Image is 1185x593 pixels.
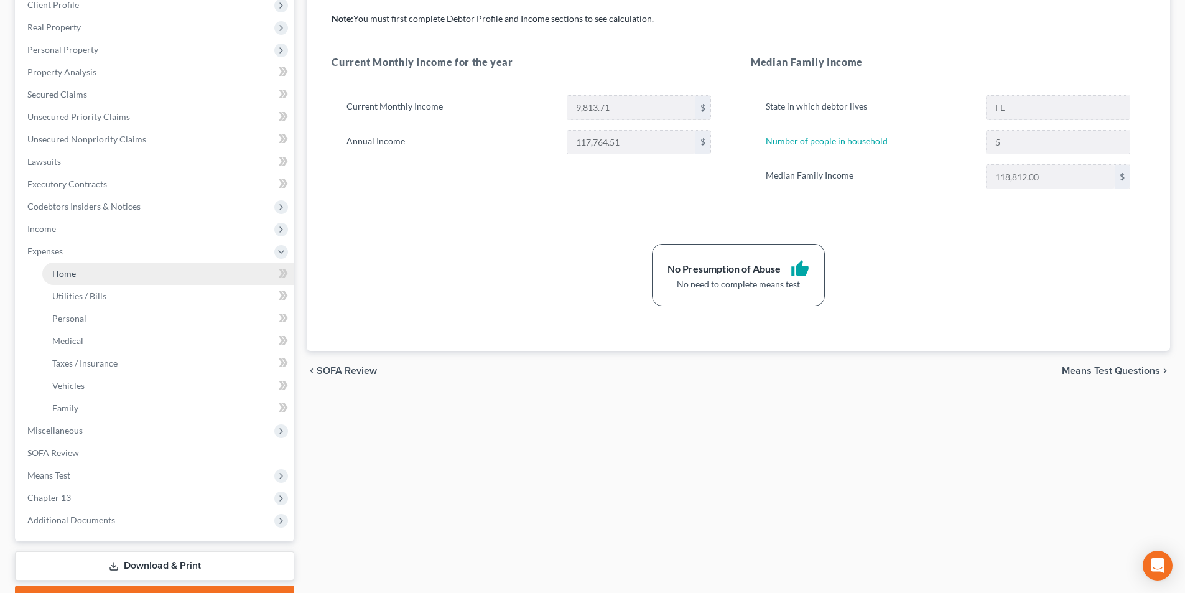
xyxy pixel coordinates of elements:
[567,96,695,119] input: 0.00
[52,358,118,368] span: Taxes / Insurance
[667,262,781,276] div: No Presumption of Abuse
[1062,366,1160,376] span: Means Test Questions
[52,380,85,391] span: Vehicles
[667,278,809,291] div: No need to complete means test
[27,223,56,234] span: Income
[17,151,294,173] a: Lawsuits
[332,13,353,24] strong: Note:
[52,291,106,301] span: Utilities / Bills
[27,246,63,256] span: Expenses
[17,106,294,128] a: Unsecured Priority Claims
[27,67,96,77] span: Property Analysis
[751,55,1145,70] h5: Median Family Income
[27,447,79,458] span: SOFA Review
[17,442,294,464] a: SOFA Review
[987,131,1130,154] input: --
[1062,366,1170,376] button: Means Test Questions chevron_right
[695,96,710,119] div: $
[17,61,294,83] a: Property Analysis
[760,164,979,189] label: Median Family Income
[987,165,1115,189] input: 0.00
[17,83,294,106] a: Secured Claims
[567,131,695,154] input: 0.00
[695,131,710,154] div: $
[307,366,377,376] button: chevron_left SOFA Review
[766,136,888,146] a: Number of people in household
[27,134,146,144] span: Unsecured Nonpriority Claims
[27,44,98,55] span: Personal Property
[332,55,726,70] h5: Current Monthly Income for the year
[52,268,76,279] span: Home
[27,470,70,480] span: Means Test
[1115,165,1130,189] div: $
[987,96,1130,119] input: State
[17,173,294,195] a: Executory Contracts
[52,313,86,324] span: Personal
[52,335,83,346] span: Medical
[340,95,560,120] label: Current Monthly Income
[27,492,71,503] span: Chapter 13
[42,330,294,352] a: Medical
[42,263,294,285] a: Home
[42,352,294,375] a: Taxes / Insurance
[27,201,141,212] span: Codebtors Insiders & Notices
[1160,366,1170,376] i: chevron_right
[42,307,294,330] a: Personal
[27,89,87,100] span: Secured Claims
[27,111,130,122] span: Unsecured Priority Claims
[52,403,78,413] span: Family
[27,425,83,436] span: Miscellaneous
[42,397,294,419] a: Family
[307,366,317,376] i: chevron_left
[42,285,294,307] a: Utilities / Bills
[42,375,294,397] a: Vehicles
[27,515,115,525] span: Additional Documents
[1143,551,1173,581] div: Open Intercom Messenger
[27,179,107,189] span: Executory Contracts
[27,156,61,167] span: Lawsuits
[340,130,560,155] label: Annual Income
[760,95,979,120] label: State in which debtor lives
[317,366,377,376] span: SOFA Review
[15,551,294,581] a: Download & Print
[791,259,809,278] i: thumb_up
[332,12,1145,25] p: You must first complete Debtor Profile and Income sections to see calculation.
[27,22,81,32] span: Real Property
[17,128,294,151] a: Unsecured Nonpriority Claims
